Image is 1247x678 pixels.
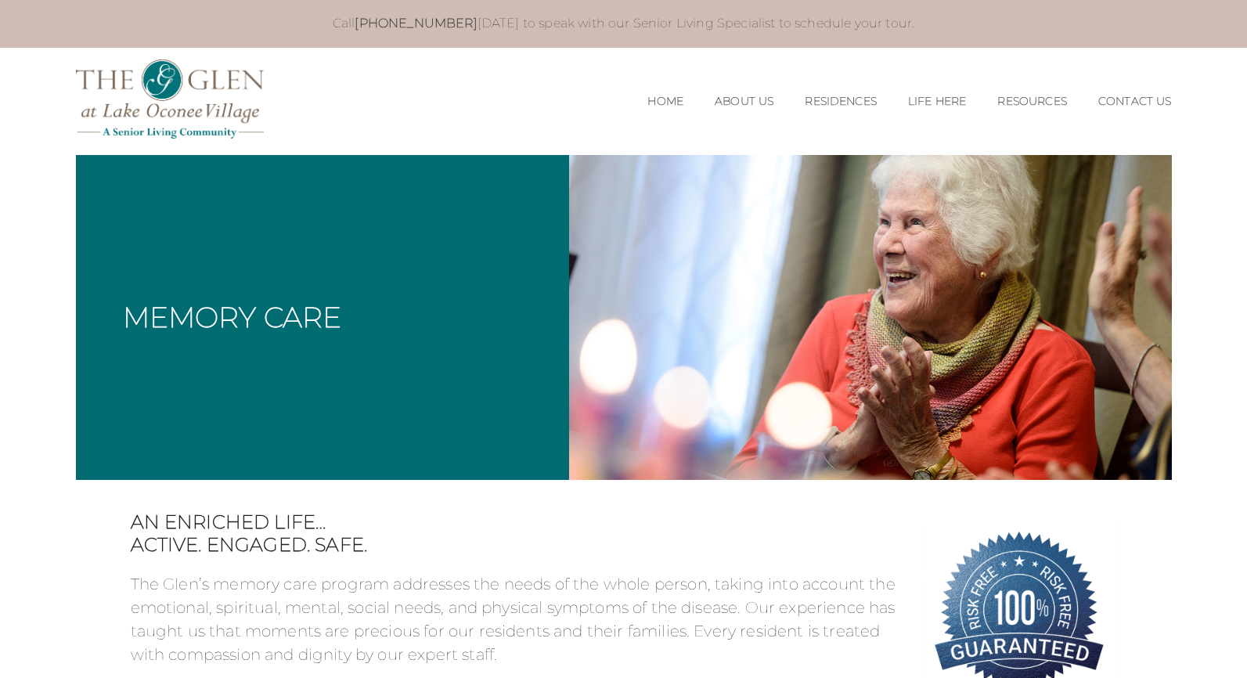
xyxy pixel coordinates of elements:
[123,303,342,331] h1: Memory Care
[131,534,898,557] span: Active. Engaged. Safe.
[908,95,966,108] a: Life Here
[997,95,1066,108] a: Resources
[131,511,898,534] span: An enriched life…
[92,16,1156,32] p: Call [DATE] to speak with our Senior Living Specialist to schedule your tour.
[805,95,877,108] a: Residences
[715,95,773,108] a: About Us
[131,572,898,666] p: The Glen’s memory care program addresses the needs of the whole person, taking into account the e...
[355,16,477,31] a: [PHONE_NUMBER]
[76,60,264,139] img: The Glen Lake Oconee Home
[647,95,683,108] a: Home
[1098,95,1172,108] a: Contact Us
